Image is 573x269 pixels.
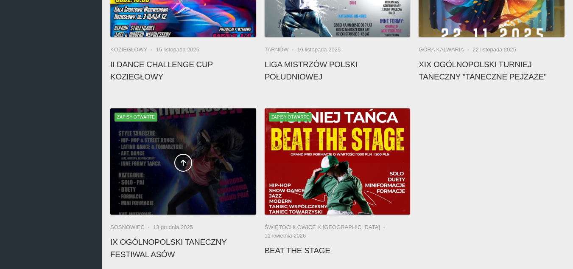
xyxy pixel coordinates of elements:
h4: IX Ogólnopolski Taneczny Festiwal Asów [110,236,256,261]
a: IX Ogólnopolski Taneczny Festiwal AsówZapisy otwarte [110,108,256,215]
h4: Beat the Stage [265,244,411,257]
li: Świętochłowice k.[GEOGRAPHIC_DATA] [265,223,389,232]
a: Beat the StageZapisy otwarte [265,108,411,215]
h4: II Dance Challenge Cup KOZIEGŁOWY [110,58,256,83]
li: Tarnów [265,45,297,54]
li: 11 kwietnia 2026 [265,232,306,240]
li: 13 grudnia 2025 [153,223,193,232]
li: 15 listopada 2025 [156,45,199,54]
h4: XIX Ogólnopolski Turniej Taneczny "Taneczne Pejzaże" [419,58,565,83]
li: Sosnowiec [110,223,153,232]
li: 22 listopada 2025 [472,45,516,54]
span: Zapisy otwarte [115,113,157,121]
li: Koziegłowy [110,45,156,54]
h4: Liga Mistrzów Polski Południowej [265,58,411,83]
li: 16 listopada 2025 [297,45,341,54]
span: Zapisy otwarte [269,113,312,121]
img: Beat the Stage [265,108,411,215]
li: Góra Kalwaria [419,45,472,54]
